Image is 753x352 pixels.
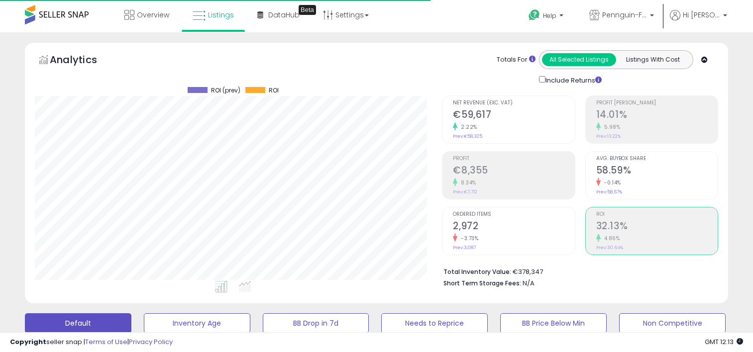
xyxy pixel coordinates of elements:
i: Get Help [528,9,540,21]
span: ROI [269,87,279,94]
span: Profit [453,156,574,162]
a: Hi [PERSON_NAME] [670,10,727,32]
h2: 58.59% [596,165,718,178]
h2: €59,617 [453,109,574,122]
span: Net Revenue (Exc. VAT) [453,100,574,106]
small: 2.22% [457,123,477,131]
button: Default [25,313,131,333]
div: Totals For [497,55,536,65]
button: Inventory Age [144,313,250,333]
button: All Selected Listings [542,53,616,66]
h5: Analytics [50,53,116,69]
small: -0.14% [601,179,621,186]
button: Needs to Reprice [381,313,488,333]
div: Tooltip anchor [299,5,316,15]
span: ROI (prev) [211,87,240,94]
span: 2025-09-16 12:13 GMT [705,337,743,347]
strong: Copyright [10,337,46,347]
a: Help [521,1,573,32]
small: -3.73% [457,235,478,242]
small: Prev: 58.67% [596,189,622,195]
small: Prev: 13.22% [596,133,621,139]
span: Hi [PERSON_NAME] [683,10,720,20]
small: Prev: 30.64% [596,245,623,251]
h2: 2,972 [453,220,574,234]
small: 4.86% [601,235,620,242]
span: Ordered Items [453,212,574,217]
span: Profit [PERSON_NAME] [596,100,718,106]
h2: 32.13% [596,220,718,234]
small: Prev: €58,325 [453,133,482,139]
span: Overview [137,10,169,20]
small: Prev: €7,712 [453,189,477,195]
a: Privacy Policy [129,337,173,347]
h2: 14.01% [596,109,718,122]
small: 8.34% [457,179,476,186]
div: Include Returns [532,74,614,86]
span: Help [543,11,556,20]
div: seller snap | | [10,338,173,347]
span: Avg. Buybox Share [596,156,718,162]
button: BB Price Below Min [500,313,607,333]
button: Non Competitive [619,313,726,333]
span: Listings [208,10,234,20]
small: Prev: 3,087 [453,245,476,251]
span: DataHub [268,10,300,20]
li: €378,347 [443,265,711,277]
button: BB Drop in 7d [263,313,369,333]
span: ROI [596,212,718,217]
button: Listings With Cost [616,53,690,66]
span: Pennguin-FR-Home [602,10,647,20]
span: N/A [523,278,535,288]
small: 5.98% [601,123,621,131]
b: Total Inventory Value: [443,267,511,276]
h2: €8,355 [453,165,574,178]
b: Short Term Storage Fees: [443,279,521,287]
a: Terms of Use [85,337,127,347]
